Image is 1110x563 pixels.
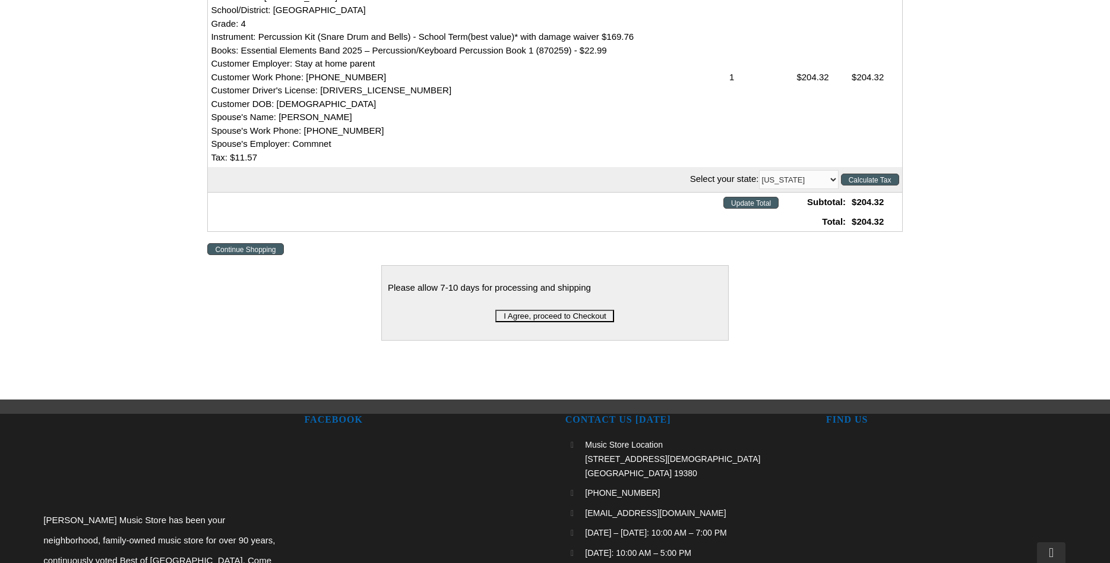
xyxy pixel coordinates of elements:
[849,193,902,212] td: $204.32
[747,71,756,80] img: Remove Item
[585,508,726,518] span: [EMAIL_ADDRESS][DOMAIN_NAME]
[208,167,902,193] th: Select your state:
[495,310,614,322] input: I Agree, proceed to Checkout
[585,546,805,561] p: [DATE]: 10:00 AM – 5:00 PM
[793,212,849,232] td: Total:
[585,486,805,501] a: [PHONE_NUMBER]
[723,71,744,84] span: 1
[43,414,230,498] img: footer-logo
[841,174,899,185] input: Calculate Tax
[747,72,756,82] a: Remove item from cart
[304,414,545,426] h2: FACEBOOK
[585,526,805,540] p: [DATE] – [DATE]: 10:00 AM – 7:00 PM
[849,212,902,232] td: $204.32
[793,193,849,212] td: Subtotal:
[585,438,805,480] p: Music Store Location [STREET_ADDRESS][DEMOGRAPHIC_DATA] [GEOGRAPHIC_DATA] 19380
[565,414,806,426] h2: CONTACT US [DATE]
[585,507,805,521] a: [EMAIL_ADDRESS][DOMAIN_NAME]
[207,243,283,255] a: Continue Shopping
[826,414,1067,426] h2: FIND US
[388,278,722,298] div: Please allow 7-10 days for processing and shipping
[759,170,839,189] select: State billing address
[723,197,779,209] input: Update Total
